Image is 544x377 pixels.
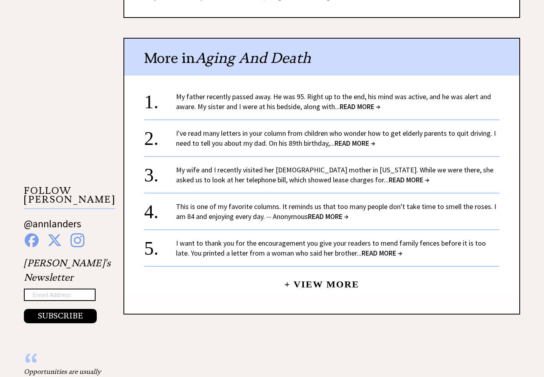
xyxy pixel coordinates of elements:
span: READ MORE → [362,248,402,258]
span: READ MORE → [340,102,380,111]
input: Email Address [24,289,96,301]
a: My father recently passed away. He was 95. Right up to the end, his mind was active, and he was a... [176,92,491,111]
span: Aging And Death [195,49,311,67]
div: 1. [144,92,176,106]
a: This is one of my favorite columns. It reminds us that too many people don't take time to smell t... [176,202,496,221]
div: 2. [144,128,176,143]
div: 4. [144,201,176,216]
img: facebook%20blue.png [25,233,39,247]
img: instagram%20blue.png [70,233,84,247]
span: READ MORE → [308,212,348,221]
div: 5. [144,238,176,253]
a: + View More [284,272,359,289]
a: I've read many letters in your column from children who wonder how to get elderly parents to quit... [176,129,496,148]
div: 3. [144,165,176,180]
button: SUBSCRIBE [24,309,97,323]
a: My wife and I recently visited her [DEMOGRAPHIC_DATA] mother in [US_STATE]. While we were there, ... [176,165,493,184]
div: More in [124,39,519,76]
img: x%20blue.png [47,233,62,247]
div: “ [24,359,104,367]
span: READ MORE → [335,139,375,148]
a: I want to thank you for the encouragement you give your readers to mend family fences before it i... [176,238,486,258]
p: FOLLOW [PERSON_NAME] [24,186,115,209]
span: READ MORE → [389,175,429,184]
a: @annlanders [24,217,81,238]
div: [PERSON_NAME]'s Newsletter [24,256,111,324]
